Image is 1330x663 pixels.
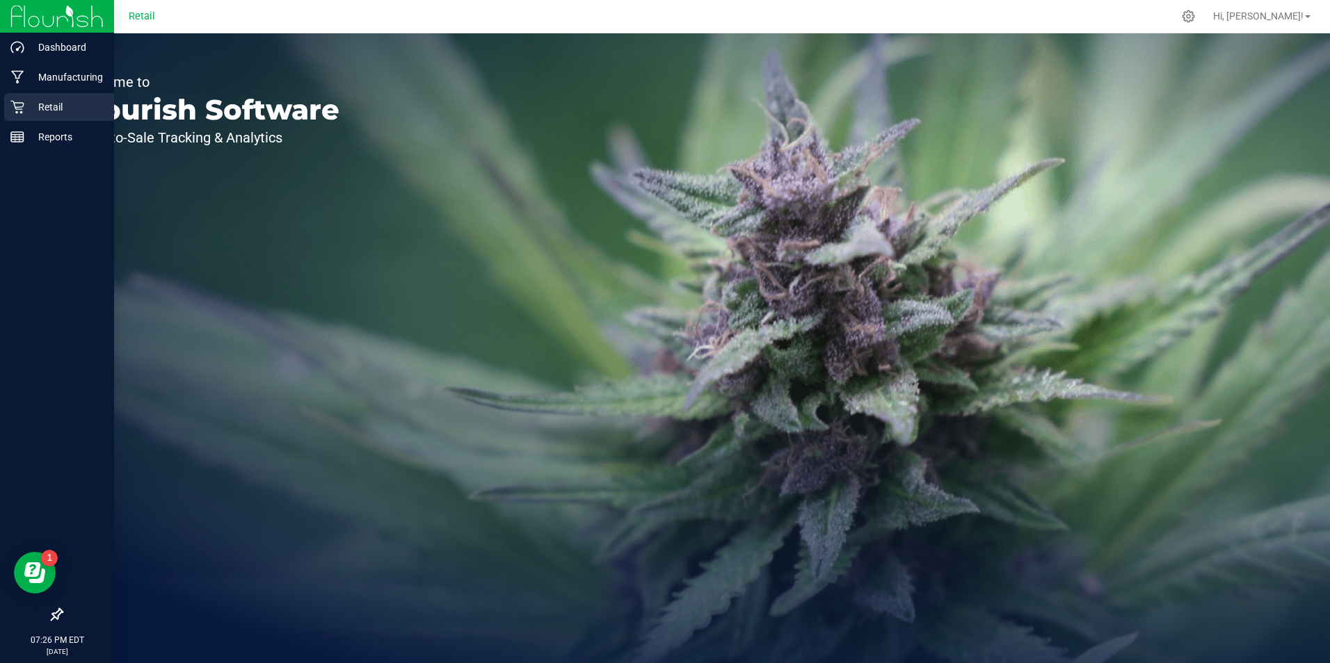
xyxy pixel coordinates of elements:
span: Hi, [PERSON_NAME]! [1213,10,1304,22]
p: Manufacturing [24,69,108,85]
inline-svg: Dashboard [10,40,24,54]
inline-svg: Manufacturing [10,70,24,84]
p: Retail [24,99,108,115]
p: Welcome to [75,75,339,89]
inline-svg: Retail [10,100,24,114]
p: Dashboard [24,39,108,56]
div: Manage settings [1180,10,1197,23]
p: Reports [24,129,108,145]
p: [DATE] [6,646,108,657]
p: Seed-to-Sale Tracking & Analytics [75,131,339,145]
p: Flourish Software [75,96,339,124]
p: 07:26 PM EDT [6,634,108,646]
iframe: Resource center unread badge [41,550,58,566]
inline-svg: Reports [10,130,24,144]
span: Retail [129,10,155,22]
iframe: Resource center [14,552,56,594]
